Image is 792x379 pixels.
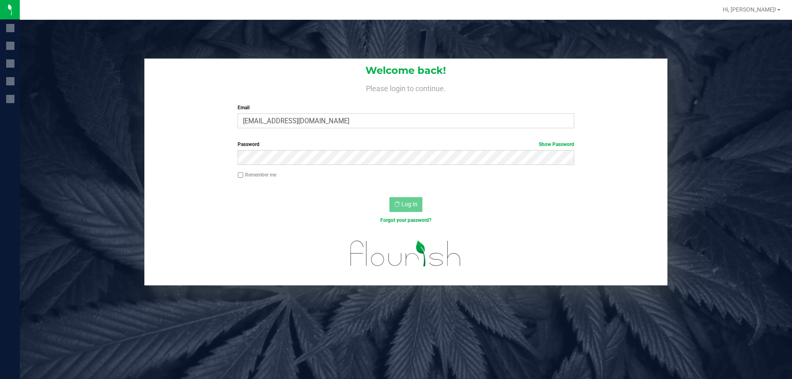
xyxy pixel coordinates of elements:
[238,172,243,178] input: Remember me
[389,197,422,212] button: Log In
[238,141,259,147] span: Password
[144,65,667,76] h1: Welcome back!
[238,104,574,111] label: Email
[723,6,776,13] span: Hi, [PERSON_NAME]!
[539,141,574,147] a: Show Password
[401,201,417,207] span: Log In
[238,171,276,179] label: Remember me
[340,233,471,275] img: flourish_logo.svg
[380,217,431,223] a: Forgot your password?
[144,82,667,92] h4: Please login to continue.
